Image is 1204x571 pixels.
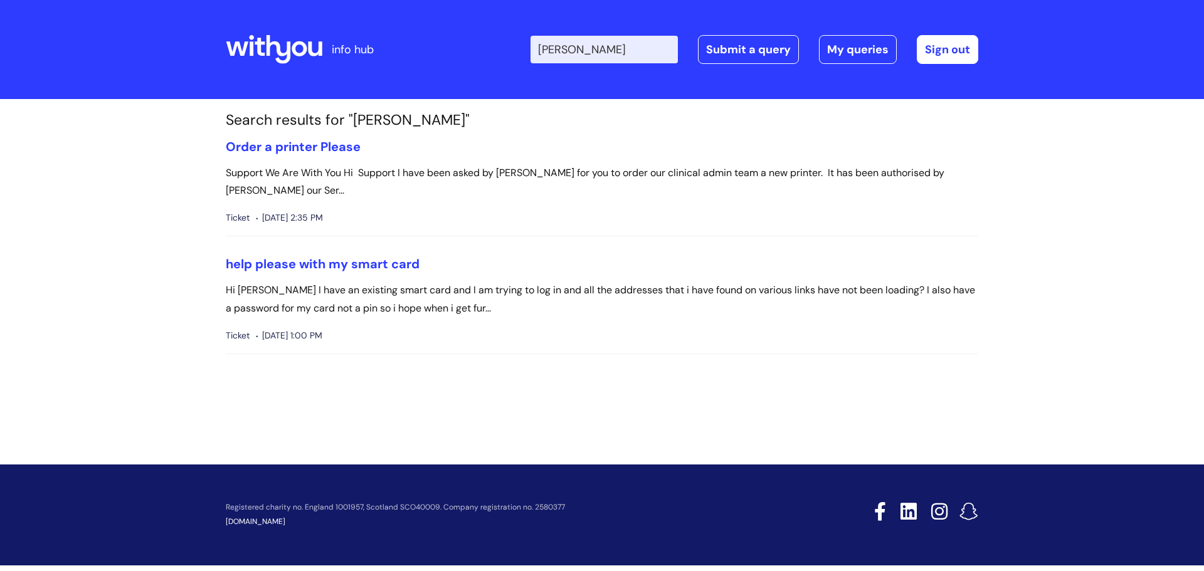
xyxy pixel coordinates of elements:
p: Registered charity no. England 1001957, Scotland SCO40009. Company registration no. 2580377 [226,503,785,511]
a: My queries [819,35,897,64]
p: Support We Are With You Hi Support I have been asked by [PERSON_NAME] for you to order our clinic... [226,164,978,201]
h1: Search results for "[PERSON_NAME]" [226,112,978,129]
span: Ticket [226,210,250,226]
span: [DATE] 1:00 PM [256,328,322,343]
span: [DATE] 2:35 PM [256,210,323,226]
a: Order a printer Please [226,139,361,155]
p: Hi [PERSON_NAME] I have an existing smart card and I am trying to log in and all the addresses th... [226,281,978,318]
a: Sign out [917,35,978,64]
input: Search [531,36,678,63]
a: [DOMAIN_NAME] [226,516,285,526]
div: | - [531,35,978,64]
a: help please with my smart card [226,256,420,272]
span: Ticket [226,328,250,343]
p: info hub [332,39,374,60]
a: Submit a query [698,35,799,64]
